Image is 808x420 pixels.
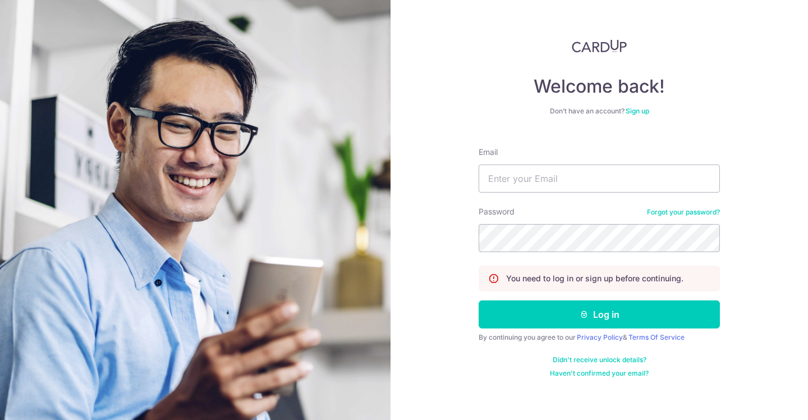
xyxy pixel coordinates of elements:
a: Haven't confirmed your email? [550,369,649,378]
a: Terms Of Service [628,333,685,341]
a: Sign up [626,107,649,115]
a: Forgot your password? [647,208,720,217]
label: Password [479,206,515,217]
img: CardUp Logo [572,39,627,53]
button: Log in [479,300,720,328]
a: Privacy Policy [577,333,623,341]
label: Email [479,147,498,158]
p: You need to log in or sign up before continuing. [506,273,683,284]
input: Enter your Email [479,165,720,193]
a: Didn't receive unlock details? [553,355,646,364]
div: By continuing you agree to our & [479,333,720,342]
h4: Welcome back! [479,75,720,98]
div: Don’t have an account? [479,107,720,116]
